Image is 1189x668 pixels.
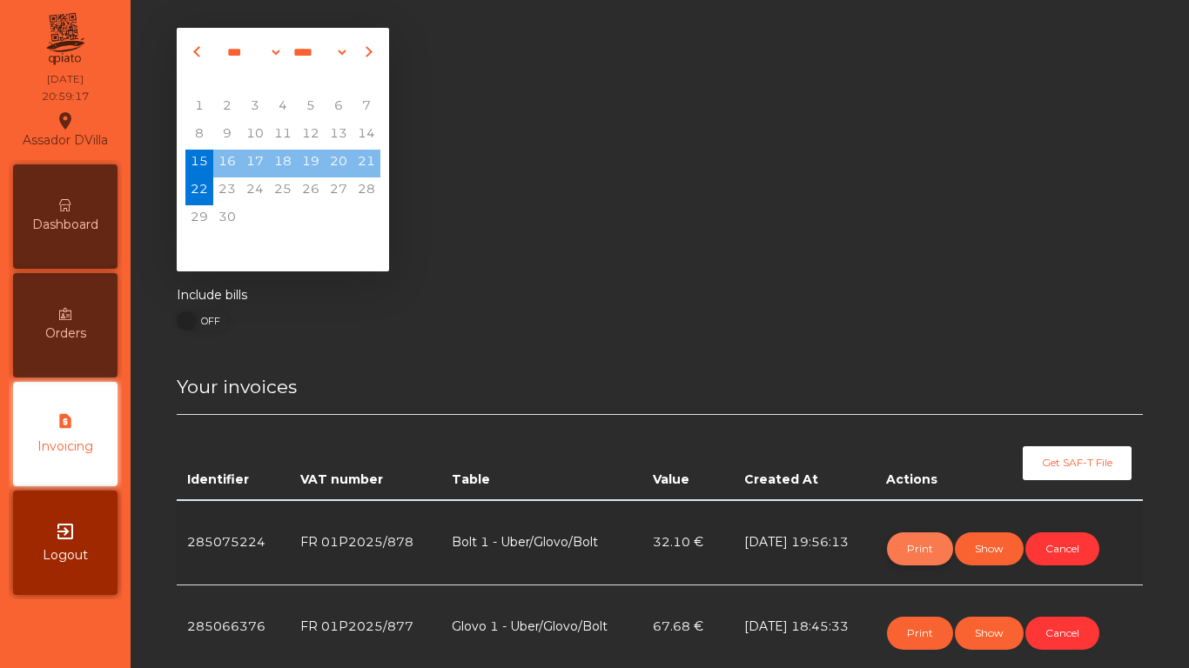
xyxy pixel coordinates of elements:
[1025,617,1099,650] button: Cancel
[353,205,380,233] div: Sunday, October 5, 2025
[734,415,877,500] th: Created At
[32,216,98,234] span: Dashboard
[241,150,269,177] span: 17
[213,94,241,122] span: 2
[353,122,380,150] span: 14
[325,150,353,177] div: Saturday, September 20, 2025
[734,500,877,585] td: [DATE] 19:56:13
[283,39,349,65] select: Select year
[297,150,325,177] span: 19
[297,233,325,261] div: Friday, October 10, 2025
[887,617,953,650] button: Print
[441,500,642,585] td: Bolt 1 - Uber/Glovo/Bolt
[297,205,325,233] div: Friday, October 3, 2025
[185,122,213,150] div: Monday, September 8, 2025
[269,233,297,261] div: Thursday, October 9, 2025
[325,177,353,205] div: Saturday, September 27, 2025
[213,150,241,177] span: 16
[217,39,283,65] select: Select month
[358,38,377,66] button: Next month
[269,94,297,122] span: 4
[353,94,380,122] div: Sunday, September 7, 2025
[177,415,290,500] th: Identifier
[241,177,269,205] span: 24
[213,122,241,150] span: 9
[955,617,1024,650] button: Show
[55,412,76,433] i: request_page
[325,150,353,177] span: 20
[213,150,241,177] div: Tuesday, September 16, 2025
[297,122,325,150] div: Friday, September 12, 2025
[47,71,84,87] div: [DATE]
[185,233,213,261] div: Monday, October 6, 2025
[269,66,297,94] div: Th
[185,150,213,177] div: Monday, September 15, 2025
[213,66,241,94] div: Tu
[177,500,290,585] td: 285075224
[241,122,269,150] span: 10
[269,177,297,205] span: 25
[325,205,353,233] div: Saturday, October 4, 2025
[642,500,734,585] td: 32.10 €
[241,177,269,205] div: Wednesday, September 24, 2025
[290,415,442,500] th: VAT number
[325,122,353,150] div: Saturday, September 13, 2025
[297,177,325,205] span: 26
[325,122,353,150] span: 13
[290,500,442,585] td: FR 01P2025/878
[325,233,353,261] div: Saturday, October 11, 2025
[269,177,297,205] div: Thursday, September 25, 2025
[55,110,76,131] i: location_on
[297,94,325,122] div: Friday, September 5, 2025
[213,177,241,205] div: Tuesday, September 23, 2025
[269,94,297,122] div: Thursday, September 4, 2025
[955,532,1024,565] button: Show
[241,122,269,150] div: Wednesday, September 10, 2025
[241,150,269,177] div: Wednesday, September 17, 2025
[887,532,953,565] button: Print
[177,286,247,304] label: Include bills
[642,415,734,500] th: Value
[325,94,353,122] span: 6
[185,177,213,205] span: 22
[353,150,380,177] div: Sunday, September 21, 2025
[185,122,213,150] span: 8
[353,233,380,261] div: Sunday, October 12, 2025
[42,89,89,104] div: 20:59:17
[353,66,380,94] div: Su
[269,150,297,177] div: Thursday, September 18, 2025
[353,177,380,205] div: Sunday, September 28, 2025
[876,415,971,500] th: Actions
[241,233,269,261] div: Wednesday, October 8, 2025
[353,150,380,177] span: 21
[185,150,213,177] span: 15
[441,415,642,500] th: Table
[213,233,241,261] div: Tuesday, October 7, 2025
[55,521,76,542] i: exit_to_app
[297,177,325,205] div: Friday, September 26, 2025
[185,66,213,94] div: Mo
[185,205,213,233] span: 29
[269,122,297,150] div: Thursday, September 11, 2025
[213,94,241,122] div: Tuesday, September 2, 2025
[43,546,88,564] span: Logout
[353,177,380,205] span: 28
[45,324,86,343] span: Orders
[269,205,297,233] div: Thursday, October 2, 2025
[185,177,213,205] div: Monday, September 22, 2025
[189,38,208,66] button: Previous month
[1023,446,1132,479] button: Get SAF-T File
[241,94,269,122] div: Wednesday, September 3, 2025
[37,438,93,456] span: Invoicing
[269,122,297,150] span: 11
[325,66,353,94] div: Sa
[297,66,325,94] div: Fr
[213,177,241,205] span: 23
[177,374,1143,400] h4: Your invoices
[241,66,269,94] div: We
[213,122,241,150] div: Tuesday, September 9, 2025
[241,205,269,233] div: Wednesday, October 1, 2025
[185,94,213,122] span: 1
[186,311,230,331] span: OFF
[297,94,325,122] span: 5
